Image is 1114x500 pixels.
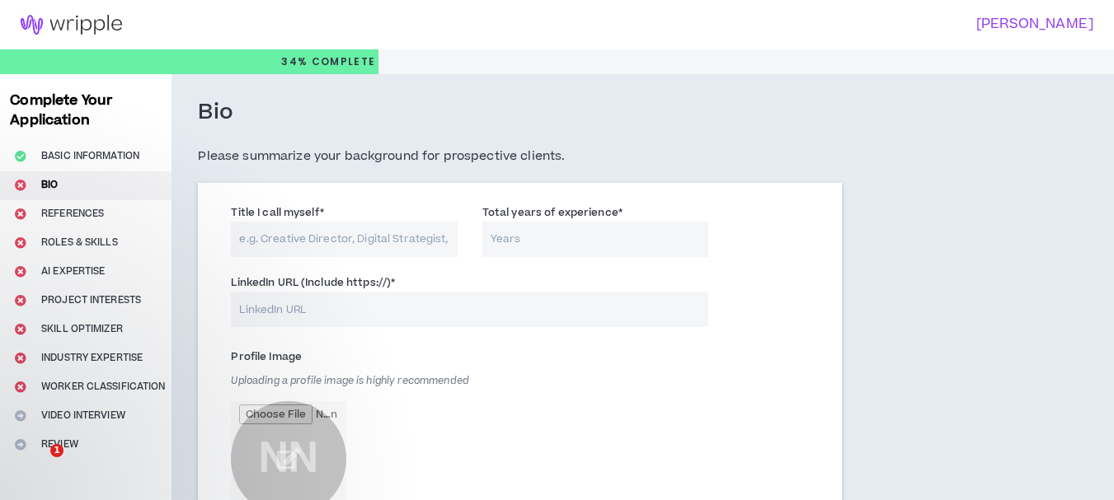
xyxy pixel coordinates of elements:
label: Total years of experience [482,199,623,226]
input: Years [482,222,708,257]
h3: Complete Your Application [3,91,168,130]
h3: [PERSON_NAME] [547,16,1093,32]
h5: Please summarize your background for prospective clients. [198,147,841,166]
span: Uploading a profile image is highly recommended [231,374,469,388]
span: 1 [50,444,63,457]
input: LinkedIn URL [231,292,708,327]
label: LinkedIn URL (Include https://) [231,269,395,296]
label: Title I call myself [231,199,323,226]
iframe: Intercom notifications message [12,340,342,456]
iframe: Intercom live chat [16,444,56,484]
p: 34% [281,49,375,74]
span: Complete [308,54,375,69]
h3: Bio [198,99,233,127]
input: e.g. Creative Director, Digital Strategist, etc. [231,222,457,257]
